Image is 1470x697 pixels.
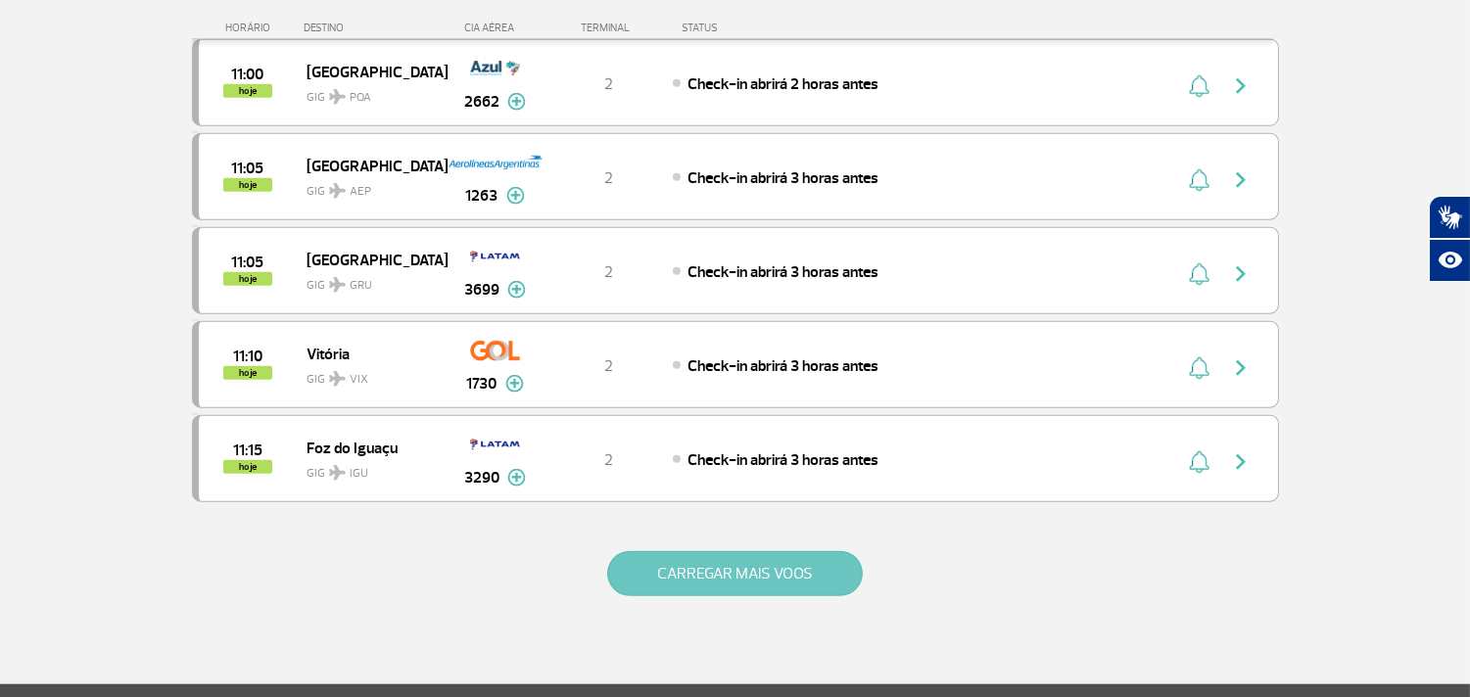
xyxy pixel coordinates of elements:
[307,360,432,389] span: GIG
[329,277,346,293] img: destiny_airplane.svg
[604,356,613,376] span: 2
[304,22,447,34] div: DESTINO
[464,466,499,489] span: 3290
[231,68,263,81] span: 2025-08-28 11:00:00
[1429,239,1470,282] button: Abrir recursos assistivos.
[507,281,526,299] img: mais-info-painel-voo.svg
[307,266,432,295] span: GIG
[233,443,262,457] span: 2025-08-28 11:15:00
[329,465,346,481] img: destiny_airplane.svg
[688,74,878,94] span: Check-in abrirá 2 horas antes
[307,172,432,201] span: GIG
[545,22,672,34] div: TERMINAL
[350,371,368,389] span: VIX
[307,341,432,366] span: Vitória
[223,272,272,286] span: hoje
[1189,262,1209,286] img: sino-painel-voo.svg
[350,183,371,201] span: AEP
[464,278,499,302] span: 3699
[307,435,432,460] span: Foz do Iguaçu
[231,162,263,175] span: 2025-08-28 11:05:00
[223,460,272,474] span: hoje
[1189,74,1209,98] img: sino-painel-voo.svg
[607,551,863,596] button: CARREGAR MAIS VOOS
[350,89,371,107] span: POA
[467,372,498,395] span: 1730
[604,262,613,282] span: 2
[1229,74,1253,98] img: seta-direita-painel-voo.svg
[466,184,498,208] span: 1263
[1229,450,1253,474] img: seta-direita-painel-voo.svg
[1429,196,1470,239] button: Abrir tradutor de língua de sinais.
[1229,168,1253,192] img: seta-direita-painel-voo.svg
[329,371,346,387] img: destiny_airplane.svg
[604,74,613,94] span: 2
[231,256,263,269] span: 2025-08-28 11:05:00
[307,247,432,272] span: [GEOGRAPHIC_DATA]
[307,59,432,84] span: [GEOGRAPHIC_DATA]
[223,366,272,380] span: hoje
[350,277,372,295] span: GRU
[1189,168,1209,192] img: sino-painel-voo.svg
[464,90,499,114] span: 2662
[604,450,613,470] span: 2
[1189,356,1209,380] img: sino-painel-voo.svg
[223,178,272,192] span: hoje
[329,89,346,105] img: destiny_airplane.svg
[1229,356,1253,380] img: seta-direita-painel-voo.svg
[1229,262,1253,286] img: seta-direita-painel-voo.svg
[350,465,368,483] span: IGU
[1189,450,1209,474] img: sino-painel-voo.svg
[198,22,305,34] div: HORÁRIO
[506,187,525,205] img: mais-info-painel-voo.svg
[688,168,878,188] span: Check-in abrirá 3 horas antes
[447,22,545,34] div: CIA AÉREA
[307,454,432,483] span: GIG
[1429,196,1470,282] div: Plugin de acessibilidade da Hand Talk.
[688,450,878,470] span: Check-in abrirá 3 horas antes
[507,93,526,111] img: mais-info-painel-voo.svg
[688,356,878,376] span: Check-in abrirá 3 horas antes
[604,168,613,188] span: 2
[688,262,878,282] span: Check-in abrirá 3 horas antes
[233,349,262,363] span: 2025-08-28 11:10:00
[307,153,432,178] span: [GEOGRAPHIC_DATA]
[505,375,524,393] img: mais-info-painel-voo.svg
[672,22,831,34] div: STATUS
[329,183,346,199] img: destiny_airplane.svg
[507,469,526,487] img: mais-info-painel-voo.svg
[223,84,272,98] span: hoje
[307,78,432,107] span: GIG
